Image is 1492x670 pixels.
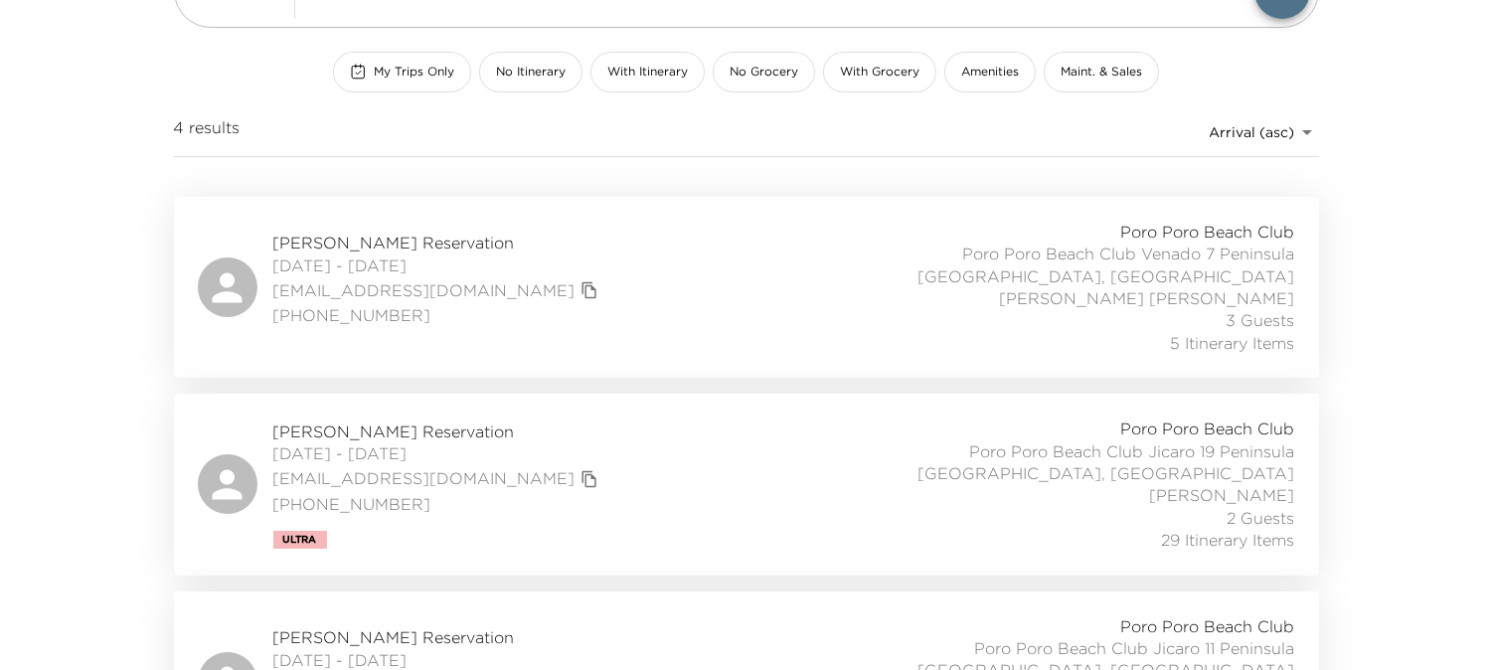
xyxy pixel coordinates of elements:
[1121,615,1295,637] span: Poro Poro Beach Club
[273,493,603,515] span: [PHONE_NUMBER]
[174,116,241,148] span: 4 results
[273,304,603,326] span: [PHONE_NUMBER]
[273,232,603,253] span: [PERSON_NAME] Reservation
[273,420,603,442] span: [PERSON_NAME] Reservation
[333,52,471,92] button: My Trips Only
[944,52,1036,92] button: Amenities
[1061,64,1142,81] span: Maint. & Sales
[1171,332,1295,354] span: 5 Itinerary Items
[856,243,1295,287] span: Poro Poro Beach Club Venado 7 Peninsula [GEOGRAPHIC_DATA], [GEOGRAPHIC_DATA]
[273,442,603,464] span: [DATE] - [DATE]
[1210,123,1295,141] span: Arrival (asc)
[823,52,936,92] button: With Grocery
[576,276,603,304] button: copy primary member email
[174,394,1319,575] a: [PERSON_NAME] Reservation[DATE] - [DATE][EMAIL_ADDRESS][DOMAIN_NAME]copy primary member email[PHO...
[590,52,705,92] button: With Itinerary
[374,64,454,81] span: My Trips Only
[607,64,688,81] span: With Itinerary
[174,197,1319,378] a: [PERSON_NAME] Reservation[DATE] - [DATE][EMAIL_ADDRESS][DOMAIN_NAME]copy primary member email[PHO...
[576,465,603,493] button: copy primary member email
[730,64,798,81] span: No Grocery
[1227,309,1295,331] span: 3 Guests
[1228,507,1295,529] span: 2 Guests
[496,64,566,81] span: No Itinerary
[1121,418,1295,439] span: Poro Poro Beach Club
[1121,221,1295,243] span: Poro Poro Beach Club
[283,534,317,546] span: Ultra
[1000,287,1295,309] span: [PERSON_NAME] [PERSON_NAME]
[273,254,603,276] span: [DATE] - [DATE]
[713,52,815,92] button: No Grocery
[273,279,576,301] a: [EMAIL_ADDRESS][DOMAIN_NAME]
[1150,484,1295,506] span: [PERSON_NAME]
[273,626,603,648] span: [PERSON_NAME] Reservation
[273,467,576,489] a: [EMAIL_ADDRESS][DOMAIN_NAME]
[961,64,1019,81] span: Amenities
[1044,52,1159,92] button: Maint. & Sales
[1162,529,1295,551] span: 29 Itinerary Items
[856,440,1295,485] span: Poro Poro Beach Club Jicaro 19 Peninsula [GEOGRAPHIC_DATA], [GEOGRAPHIC_DATA]
[840,64,919,81] span: With Grocery
[479,52,582,92] button: No Itinerary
